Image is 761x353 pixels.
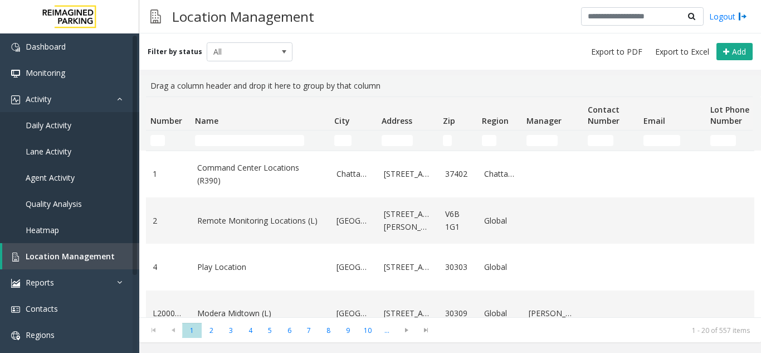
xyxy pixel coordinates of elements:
[587,44,647,60] button: Export to PDF
[482,135,496,146] input: Region Filter
[299,323,319,338] span: Page 7
[11,69,20,78] img: 'icon'
[336,168,370,180] a: Chattanooga
[150,3,161,30] img: pageIcon
[482,115,509,126] span: Region
[260,323,280,338] span: Page 5
[484,261,515,273] a: Global
[334,115,350,126] span: City
[280,323,299,338] span: Page 6
[377,130,438,151] td: Address Filter
[442,326,750,335] kendo-pager-info: 1 - 20 of 557 items
[26,172,75,183] span: Agent Activity
[26,225,59,235] span: Heatmap
[643,115,665,126] span: Email
[477,130,522,151] td: Region Filter
[526,135,558,146] input: Manager Filter
[643,135,680,146] input: Email Filter
[26,94,51,104] span: Activity
[397,322,416,338] span: Go to the next page
[153,261,184,273] a: 4
[526,115,562,126] span: Manager
[202,323,221,338] span: Page 2
[26,146,71,157] span: Lane Activity
[153,215,184,227] a: 2
[197,162,323,187] a: Command Center Locations (R390)
[710,135,736,146] input: Lot Phone Number Filter
[583,130,639,151] td: Contact Number Filter
[11,279,20,288] img: 'icon'
[651,44,714,60] button: Export to Excel
[384,208,432,233] a: [STREET_ADDRESS][PERSON_NAME]
[445,208,471,233] a: V6B 1G1
[241,323,260,338] span: Page 4
[11,305,20,314] img: 'icon'
[26,251,115,262] span: Location Management
[167,3,320,30] h3: Location Management
[709,11,747,22] a: Logout
[150,135,165,146] input: Number Filter
[195,135,304,146] input: Name Filter
[146,130,191,151] td: Number Filter
[655,46,709,57] span: Export to Excel
[443,135,452,146] input: Zip Filter
[334,135,352,146] input: City Filter
[416,322,436,338] span: Go to the last page
[438,130,477,151] td: Zip Filter
[336,215,370,227] a: [GEOGRAPHIC_DATA]
[197,215,323,227] a: Remote Monitoring Locations (L)
[382,135,413,146] input: Address Filter
[358,323,377,338] span: Page 10
[738,11,747,22] img: logout
[732,46,746,57] span: Add
[484,168,515,180] a: Chattanooga
[26,277,54,288] span: Reports
[26,41,66,52] span: Dashboard
[529,307,577,320] a: [PERSON_NAME]
[197,261,323,273] a: Play Location
[26,303,58,314] span: Contacts
[399,326,414,335] span: Go to the next page
[195,115,218,126] span: Name
[710,104,749,126] span: Lot Phone Number
[338,323,358,338] span: Page 9
[146,75,754,96] div: Drag a column header and drop it here to group by that column
[330,130,377,151] td: City Filter
[591,46,642,57] span: Export to PDF
[445,307,471,320] a: 30309
[382,115,412,126] span: Address
[26,199,82,209] span: Quality Analysis
[484,215,515,227] a: Global
[445,261,471,273] a: 30303
[639,130,706,151] td: Email Filter
[191,130,330,151] td: Name Filter
[588,104,619,126] span: Contact Number
[384,307,432,320] a: [STREET_ADDRESS]
[26,67,65,78] span: Monitoring
[148,47,202,57] label: Filter by status
[384,168,432,180] a: [STREET_ADDRESS]
[11,95,20,104] img: 'icon'
[11,253,20,262] img: 'icon'
[336,307,370,320] a: [GEOGRAPHIC_DATA]
[716,43,753,61] button: Add
[377,323,397,338] span: Page 11
[418,326,433,335] span: Go to the last page
[11,43,20,52] img: 'icon'
[153,307,184,320] a: L20000500
[150,115,182,126] span: Number
[182,323,202,338] span: Page 1
[139,96,761,317] div: Data table
[443,115,455,126] span: Zip
[588,135,613,146] input: Contact Number Filter
[319,323,338,338] span: Page 8
[221,323,241,338] span: Page 3
[445,168,471,180] a: 37402
[153,168,184,180] a: 1
[336,261,370,273] a: [GEOGRAPHIC_DATA]
[522,130,583,151] td: Manager Filter
[11,331,20,340] img: 'icon'
[197,307,323,320] a: Modera Midtown (L)
[2,243,139,269] a: Location Management
[484,307,515,320] a: Global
